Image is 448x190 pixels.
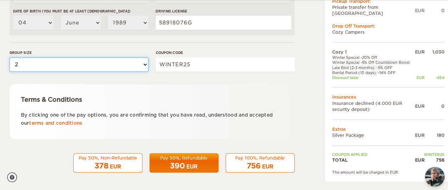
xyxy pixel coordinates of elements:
div: EUR [415,7,425,13]
div: Terms & Conditions [21,95,283,104]
td: Insurances [332,94,444,100]
label: Date of birth (You must be at least [DEMOGRAPHIC_DATA]) [13,9,148,14]
td: Cozy 1 [332,49,415,55]
div: The amount will be charged in EUR [332,169,444,174]
div: EUR [415,157,425,163]
td: Winter Special -20% Off [332,55,415,60]
td: Extras [332,126,444,132]
label: Coupon code [155,50,294,55]
td: Coupon applied [332,152,415,157]
div: -454 [425,75,444,80]
label: Driving License [155,9,291,14]
img: Freyja at Cozy Campers [425,167,444,186]
p: By clicking one of the pay options, you are confirming that you have read, understood and accepte... [21,111,283,128]
div: Pay 100%, Refundable [230,155,290,161]
div: Pay 50%, Non-Refundable [78,155,138,161]
div: 0 [425,103,444,109]
div: EUR [186,163,198,170]
div: EUR [415,132,425,138]
div: EUR [262,163,273,170]
button: chat-button [425,167,444,186]
button: Pay 100%, Refundable 756 EUR [226,153,295,173]
div: 756 [425,157,444,163]
div: 0 [425,7,444,13]
a: terms and conditions [29,121,82,126]
td: WINTER25 [415,152,444,157]
td: Rental Period (10 days): -14% OFF [332,70,415,75]
td: Discount total [332,75,415,80]
div: EUR [110,163,121,170]
td: Private transfer from [GEOGRAPHIC_DATA] [332,4,415,16]
div: 1,030 [425,49,444,55]
a: Cookie settings [7,172,22,182]
button: Pay 50%, Non-Refundable 378 EUR [73,153,142,173]
button: Pay 50%, Refundable 390 EUR [149,153,219,173]
td: TOTAL [332,157,415,163]
td: Late Bird (2-3 months): -5% OFF [332,65,415,70]
div: Drop Off Transport: [332,23,444,29]
div: 180 [425,132,444,138]
td: Winter Special -5% Off Countdown Boost [332,60,415,65]
div: EUR [415,103,425,109]
div: Pay 50%, Refundable [154,155,214,161]
td: Silver Package [332,132,415,138]
div: EUR [415,49,425,55]
span: 378 [95,162,108,170]
label: Group size [10,50,148,55]
span: 756 [247,162,261,170]
input: e.g. 14789654B [155,16,291,30]
span: 390 [170,162,185,170]
td: Insurance declined (4.000 EUR security deposit) [332,100,415,112]
td: Cozy Campers [332,29,444,35]
div: EUR [415,75,425,80]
